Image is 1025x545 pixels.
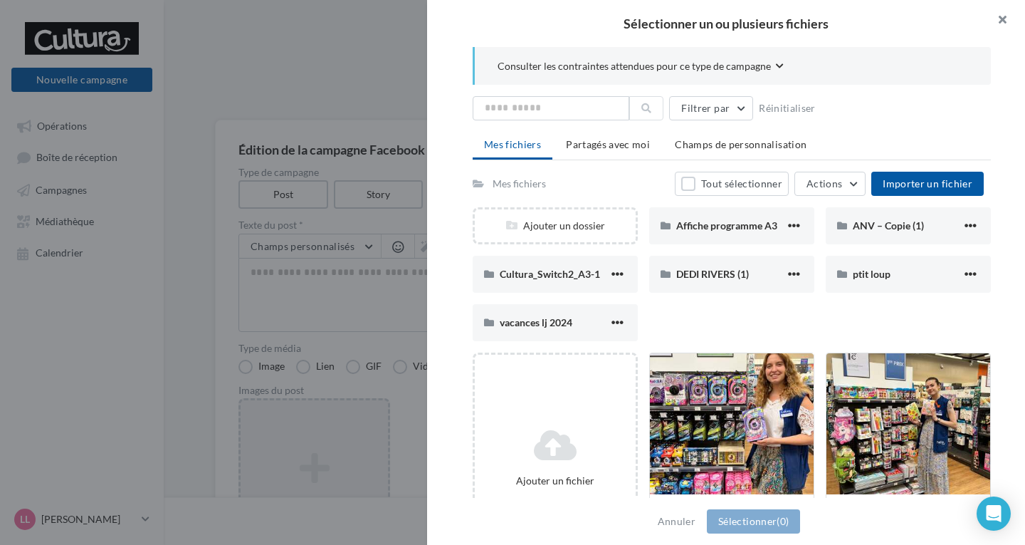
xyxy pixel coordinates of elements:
span: Importer un fichier [883,177,972,190]
span: Partagés avec moi [566,138,650,150]
span: Consulter les contraintes attendues pour ce type de campagne [498,59,771,73]
button: Actions [794,172,866,196]
span: Champs de personnalisation [675,138,806,150]
span: vacances lj 2024 [500,316,572,328]
span: (0) [777,515,789,527]
button: Consulter les contraintes attendues pour ce type de campagne [498,58,784,76]
div: Open Intercom Messenger [977,497,1011,531]
h2: Sélectionner un ou plusieurs fichiers [450,17,1002,30]
span: Actions [806,177,842,190]
button: Tout sélectionner [675,172,789,196]
div: Ajouter un fichier [480,474,630,488]
button: Réinitialiser [753,100,821,117]
button: Filtrer par [669,96,753,120]
span: Affiche programme A3 [676,219,777,232]
span: DEDI RIVERS (1) [676,268,749,280]
div: Ajouter un dossier [475,219,636,233]
span: ptit loup [853,268,890,280]
button: Importer un fichier [871,172,984,196]
button: Sélectionner(0) [707,509,800,534]
div: Mes fichiers [493,177,546,191]
span: ANV – Copie (1) [853,219,924,232]
span: Cultura_Switch2_A3-1 [500,268,600,280]
span: Mes fichiers [484,138,541,150]
button: Annuler [652,513,701,530]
